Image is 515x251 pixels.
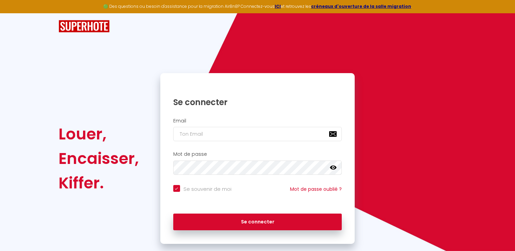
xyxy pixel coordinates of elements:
div: Kiffer. [59,171,139,195]
a: ICI [275,3,281,9]
h2: Mot de passe [173,151,342,157]
h2: Email [173,118,342,124]
a: créneaux d'ouverture de la salle migration [311,3,411,9]
input: Ton Email [173,127,342,141]
h1: Se connecter [173,97,342,107]
div: Louer, [59,122,139,146]
img: SuperHote logo [59,20,110,33]
a: Mot de passe oublié ? [290,186,342,193]
button: Se connecter [173,214,342,231]
div: Encaisser, [59,146,139,171]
